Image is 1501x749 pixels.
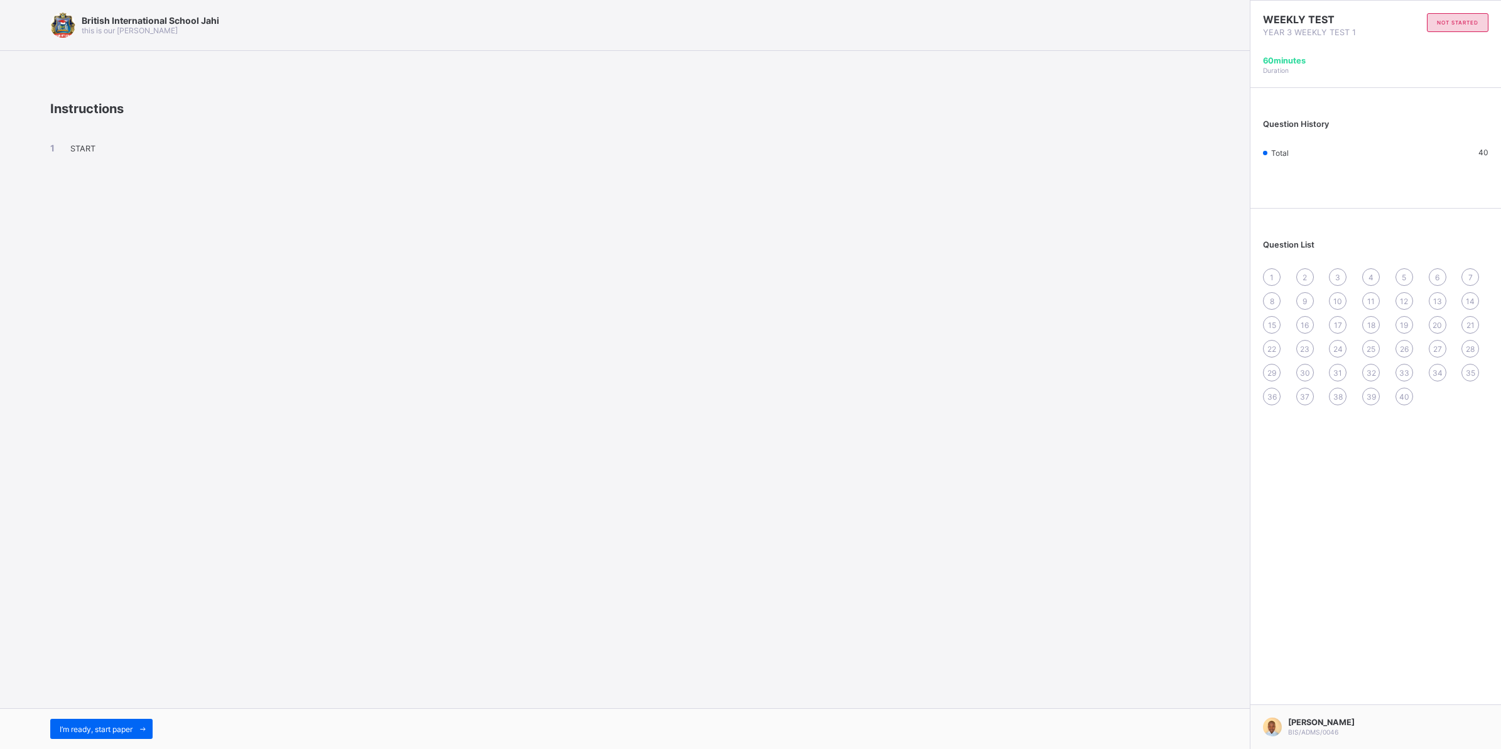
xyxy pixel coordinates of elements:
span: Total [1271,148,1289,158]
span: 20 [1433,320,1442,330]
span: 24 [1333,344,1343,354]
span: 39 [1367,392,1376,402]
span: 11 [1367,297,1375,306]
span: 12 [1400,297,1408,306]
span: BIS/ADMS/0046 [1288,728,1338,736]
span: not started [1437,19,1478,26]
span: 29 [1267,368,1276,378]
span: 34 [1433,368,1443,378]
span: 2 [1303,273,1307,282]
span: [PERSON_NAME] [1288,718,1355,727]
span: British International School Jahi [82,15,219,26]
span: 60 minutes [1263,56,1306,65]
span: 26 [1400,344,1409,354]
span: 8 [1270,297,1274,306]
span: 6 [1435,273,1439,282]
span: 18 [1367,320,1375,330]
span: 10 [1333,297,1342,306]
span: 23 [1300,344,1309,354]
span: 21 [1466,320,1475,330]
span: I’m ready, start paper [60,724,133,734]
span: 7 [1468,273,1473,282]
span: Question History [1263,119,1329,129]
span: Question List [1263,240,1314,249]
span: 28 [1466,344,1475,354]
span: 4 [1368,273,1374,282]
span: 9 [1303,297,1307,306]
span: 31 [1333,368,1342,378]
span: 14 [1466,297,1475,306]
span: 37 [1300,392,1309,402]
span: WEEKLY TEST [1263,13,1376,26]
span: 30 [1300,368,1310,378]
span: START [70,144,95,153]
span: YEAR 3 WEEKLY TEST 1 [1263,28,1376,37]
span: 17 [1334,320,1342,330]
span: 40 [1399,392,1409,402]
span: 13 [1433,297,1442,306]
span: 1 [1270,273,1274,282]
span: 36 [1267,392,1277,402]
span: 25 [1367,344,1375,354]
span: 33 [1399,368,1409,378]
span: this is our [PERSON_NAME] [82,26,178,35]
span: 5 [1402,273,1406,282]
span: 15 [1268,320,1276,330]
span: 16 [1301,320,1309,330]
span: 32 [1367,368,1376,378]
span: 35 [1466,368,1475,378]
span: 27 [1433,344,1442,354]
span: Duration [1263,67,1289,74]
span: 19 [1400,320,1408,330]
span: 38 [1333,392,1343,402]
span: Instructions [50,101,124,116]
span: 3 [1335,273,1340,282]
span: 40 [1478,148,1488,157]
span: 22 [1267,344,1276,354]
